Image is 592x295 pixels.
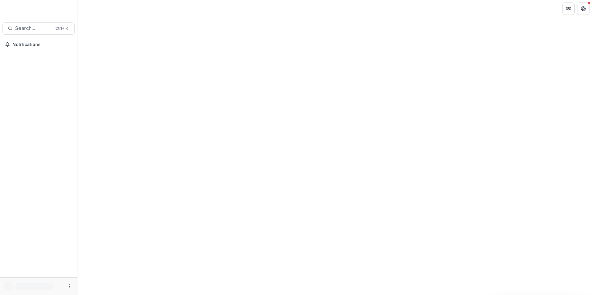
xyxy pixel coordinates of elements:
[66,283,73,290] button: More
[562,2,575,15] button: Partners
[2,22,75,35] button: Search...
[15,25,52,31] span: Search...
[12,42,72,47] span: Notifications
[577,2,590,15] button: Get Help
[54,25,69,32] div: Ctrl + K
[80,4,106,13] nav: breadcrumb
[2,40,75,49] button: Notifications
